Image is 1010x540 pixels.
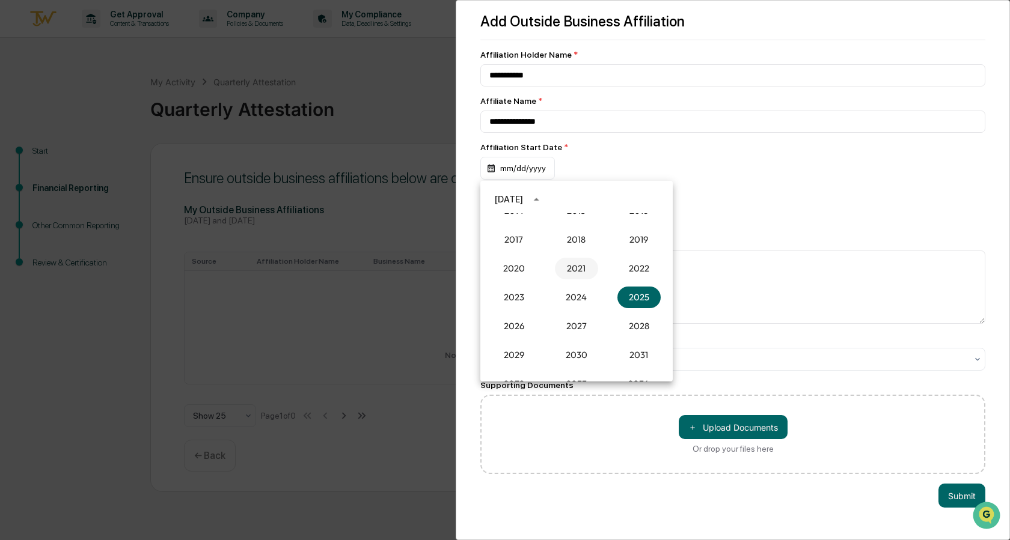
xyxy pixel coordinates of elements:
[495,193,523,206] div: [DATE]
[617,315,661,337] button: 2028
[555,258,598,279] button: 2021
[527,190,546,209] button: year view is open, switch to calendar view
[12,25,219,44] p: How can we help?
[492,344,536,366] button: 2029
[87,153,97,162] div: 🗄️
[12,175,22,185] div: 🔎
[492,258,536,279] button: 2020
[99,151,149,163] span: Attestations
[555,229,598,250] button: 2018
[492,315,536,337] button: 2026
[492,373,536,395] button: 2032
[120,204,145,213] span: Pylon
[204,96,219,110] button: Start new chat
[12,153,22,162] div: 🖐️
[7,169,81,191] a: 🔎Data Lookup
[492,287,536,308] button: 2023
[617,373,661,395] button: 2034
[85,203,145,213] a: Powered byPylon
[555,373,598,395] button: 2033
[7,147,82,168] a: 🖐️Preclearance
[555,344,598,366] button: 2030
[12,92,34,114] img: 1746055101610-c473b297-6a78-478c-a979-82029cc54cd1
[617,229,661,250] button: 2019
[41,104,152,114] div: We're available if you need us!
[555,287,598,308] button: 2024
[24,174,76,186] span: Data Lookup
[972,500,1004,533] iframe: Open customer support
[555,315,598,337] button: 2027
[24,151,78,163] span: Preclearance
[617,287,661,308] button: 2025
[492,229,536,250] button: 2017
[617,344,661,366] button: 2031
[617,258,661,279] button: 2022
[82,147,154,168] a: 🗄️Attestations
[41,92,197,104] div: Start new chat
